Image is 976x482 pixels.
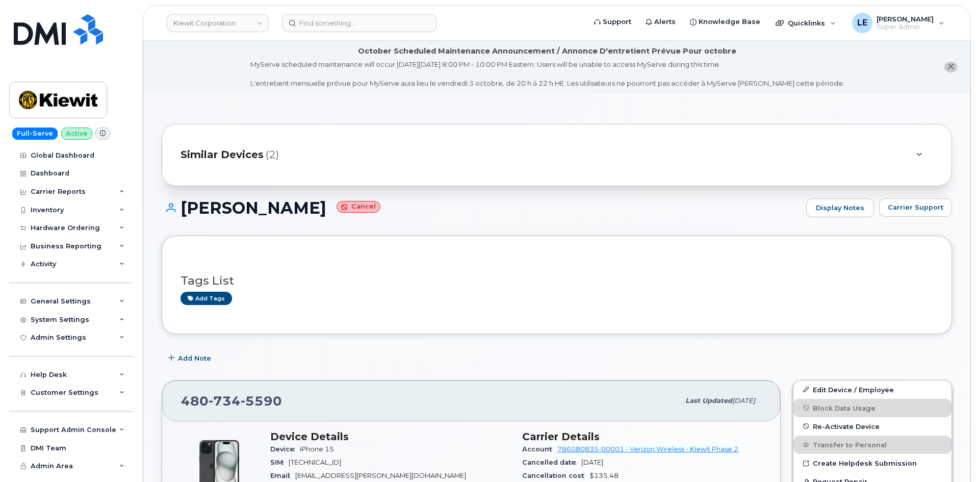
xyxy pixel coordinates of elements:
button: Carrier Support [879,198,952,217]
button: Re-Activate Device [793,417,952,436]
span: Email [270,472,295,479]
span: Cancellation cost [522,472,589,479]
button: Block Data Usage [793,399,952,417]
a: Display Notes [806,198,874,218]
span: Device [270,445,300,453]
iframe: Messenger Launcher [932,438,968,474]
span: 5590 [241,393,282,409]
span: Last updated [685,397,732,404]
button: Transfer to Personal [793,436,952,454]
span: [EMAIL_ADDRESS][PERSON_NAME][DOMAIN_NAME] [295,472,466,479]
span: [DATE] [732,397,755,404]
span: 734 [209,393,241,409]
a: Create Helpdesk Submission [793,454,952,472]
span: Cancelled date [522,459,581,466]
button: Add Note [162,349,220,368]
span: [TECHNICAL_ID] [289,459,341,466]
h1: [PERSON_NAME] [162,199,801,217]
span: (2) [266,147,279,162]
span: iPhone 15 [300,445,334,453]
a: Edit Device / Employee [793,380,952,399]
div: MyServe scheduled maintenance will occur [DATE][DATE] 8:00 PM - 10:00 PM Eastern. Users will be u... [250,60,844,88]
small: Cancel [337,201,380,213]
span: Similar Devices [181,147,264,162]
span: 480 [181,393,282,409]
a: 786080835-00001 - Verizon Wireless - Kiewit Phase 2 [557,445,738,453]
h3: Tags List [181,274,933,287]
span: Add Note [178,353,211,363]
span: $135.48 [589,472,619,479]
span: Carrier Support [888,202,943,212]
h3: Device Details [270,430,510,443]
span: [DATE] [581,459,603,466]
span: Account [522,445,557,453]
h3: Carrier Details [522,430,762,443]
div: October Scheduled Maintenance Announcement / Annonce D'entretient Prévue Pour octobre [358,46,736,57]
span: Re-Activate Device [813,422,880,430]
button: close notification [944,62,957,72]
span: SIM [270,459,289,466]
a: Add tags [181,292,232,305]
